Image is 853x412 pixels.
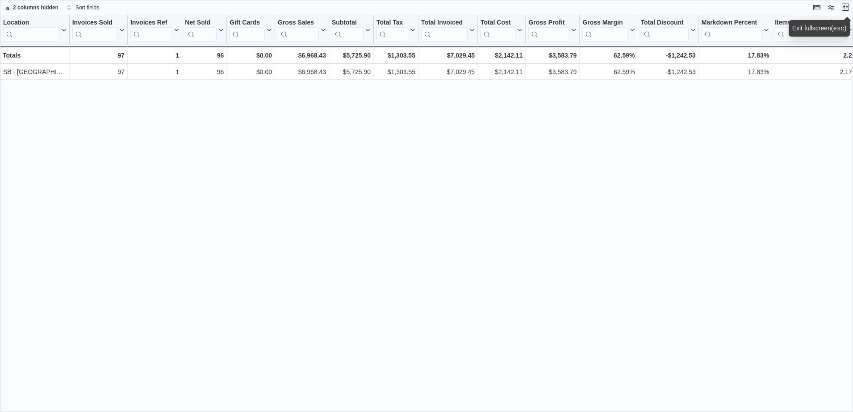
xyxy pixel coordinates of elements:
div: 96 [185,50,224,61]
div: $2,142.11 [481,50,523,61]
span: Sort fields [75,4,99,11]
button: Exit fullscreen [840,2,851,12]
div: 62.59% [582,67,635,77]
div: $6,968.43 [278,67,326,77]
div: Gross Margin [582,19,627,27]
div: 2.17 [775,67,852,77]
div: 96 [185,67,224,77]
button: Gross Profit [528,19,577,42]
button: Total Cost [481,19,523,42]
button: Markdown Percent [702,19,769,42]
button: Net Sold [185,19,224,42]
div: Total Tax [376,19,408,42]
div: Exit fullscreen ( ) [792,24,847,33]
div: $0.00 [230,67,272,77]
button: Total Tax [376,19,415,42]
div: Total Cost [481,19,515,42]
div: SB - [GEOGRAPHIC_DATA] [3,67,67,77]
div: -$1,242.53 [641,50,696,61]
div: $2,142.11 [481,67,523,77]
div: 62.59% [582,50,635,61]
div: Subtotal [332,19,364,27]
button: Gross Margin [582,19,635,42]
button: Gross Sales [278,19,326,42]
div: Gross Sales [278,19,319,27]
div: Items Per Transaction [775,19,845,27]
div: 1 [130,67,179,77]
div: Gross Profit [528,19,569,27]
button: Gift Cards [230,19,272,42]
button: 2 columns hidden [0,2,62,13]
div: Total Cost [481,19,515,27]
button: Invoices Ref [130,19,179,42]
div: 97 [72,50,125,61]
div: Subtotal [332,19,364,42]
div: Gift Card Sales [230,19,265,42]
button: Total Discount [641,19,696,42]
div: $6,968.43 [278,50,326,61]
div: 17.83% [702,50,769,61]
div: Gift Cards [230,19,265,27]
div: Invoices Ref [130,19,172,42]
button: Subtotal [332,19,371,42]
div: 17.83% [702,67,769,77]
div: Net Sold [185,19,217,42]
div: Total Tax [376,19,408,27]
div: Gross Sales [278,19,319,42]
div: -$1,242.53 [641,67,696,77]
div: Gross Margin [582,19,627,42]
div: 97 [72,67,125,77]
div: $1,303.55 [376,67,415,77]
div: Location [3,19,59,27]
div: Total Invoiced [421,19,468,27]
div: Net Sold [185,19,217,27]
button: Total Invoiced [421,19,475,42]
button: Keyboard shortcuts [811,2,822,13]
button: Items Per Transaction [775,19,852,42]
div: Markdown Percent [702,19,762,42]
div: $3,583.79 [528,50,577,61]
div: $7,029.45 [421,67,475,77]
div: 1 [130,50,179,61]
div: $5,725.90 [332,50,371,61]
button: Display options [826,2,836,13]
div: Markdown Percent [702,19,762,27]
div: Invoices Sold [72,19,117,42]
div: Invoices Sold [72,19,117,27]
div: $3,583.79 [528,67,577,77]
div: $1,303.55 [376,50,415,61]
div: Total Discount [641,19,689,27]
button: Invoices Sold [72,19,125,42]
div: Gross Profit [528,19,569,42]
div: $5,725.90 [332,67,371,77]
div: Items Per Transaction [775,19,845,42]
div: Total Invoiced [421,19,468,42]
div: Invoices Ref [130,19,172,27]
div: Totals [3,50,67,61]
div: Total Discount [641,19,689,42]
div: $7,029.45 [421,50,475,61]
button: Sort fields [63,2,103,13]
div: $0.00 [230,50,272,61]
button: Location [3,19,67,42]
span: 2 columns hidden [13,4,59,11]
div: 2.2 [775,50,852,61]
kbd: esc [833,25,845,32]
div: Location [3,19,59,42]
